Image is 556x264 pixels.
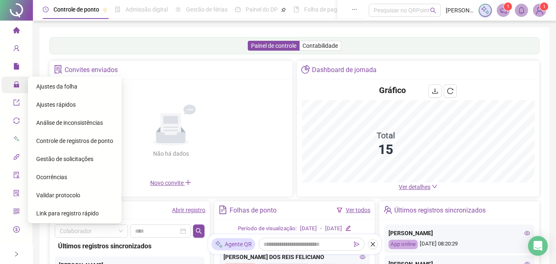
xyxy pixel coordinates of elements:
[185,179,191,186] span: plus
[133,149,209,158] div: Não há dados
[300,224,317,233] div: [DATE]
[172,207,205,213] a: Abrir registro
[65,63,118,77] div: Convites enviados
[230,203,277,217] div: Folhas de ponto
[384,206,392,214] span: team
[543,4,546,9] span: 1
[13,222,20,239] span: dollar
[281,7,286,12] span: pushpin
[540,2,548,11] sup: Atualize o seu contato no menu Meus Dados
[370,241,376,247] span: close
[507,4,509,9] span: 1
[394,203,486,217] div: Últimos registros sincronizados
[58,241,201,251] div: Últimos registros sincronizados
[115,7,121,12] span: file-done
[500,7,507,14] span: notification
[13,241,20,257] span: info-circle
[36,101,76,108] span: Ajustes rápidos
[251,42,296,49] span: Painel de controle
[325,224,342,233] div: [DATE]
[13,77,20,94] span: lock
[504,2,512,11] sup: 1
[354,241,360,247] span: send
[447,88,454,94] span: reload
[389,240,418,249] div: App online
[346,207,370,213] a: Ver todos
[320,224,322,233] div: -
[13,23,20,40] span: home
[446,6,474,15] span: [PERSON_NAME]
[54,6,99,13] span: Controle de ponto
[389,229,530,238] div: [PERSON_NAME]
[13,168,20,185] span: audit
[13,41,20,58] span: user-add
[212,238,255,250] div: Agente QR
[14,251,19,257] span: right
[215,240,223,249] img: sparkle-icon.fc2bf0ac1784a2077858766a79e2daf3.svg
[102,7,107,12] span: pushpin
[399,184,437,190] a: Ver detalhes down
[219,206,227,214] span: file-text
[379,84,406,96] h4: Gráfico
[223,252,365,262] div: [PERSON_NAME] DOS REIS FELICIANO
[528,236,548,256] div: Open Intercom Messenger
[432,184,437,189] span: down
[150,180,191,186] span: Novo convite
[13,96,20,112] span: export
[432,88,438,94] span: download
[13,114,20,130] span: sync
[36,83,77,90] span: Ajustes da folha
[246,6,278,13] span: Painel do DP
[533,4,546,16] img: 18104
[293,7,299,12] span: book
[345,225,351,231] span: edit
[13,204,20,221] span: qrcode
[430,7,436,14] span: search
[186,6,228,13] span: Gestão de férias
[302,42,338,49] span: Contabilidade
[43,7,49,12] span: clock-circle
[337,207,342,213] span: filter
[13,186,20,203] span: solution
[36,210,99,217] span: Link para registro rápido
[304,6,357,13] span: Folha de pagamento
[126,6,168,13] span: Admissão digital
[389,240,530,249] div: [DATE] 08:20:29
[360,254,365,260] span: eye
[235,7,241,12] span: dashboard
[36,138,113,144] span: Controle de registros de ponto
[13,59,20,76] span: file
[351,7,357,12] span: ellipsis
[195,228,202,234] span: search
[36,174,67,180] span: Ocorrências
[36,156,93,162] span: Gestão de solicitações
[481,6,490,15] img: sparkle-icon.fc2bf0ac1784a2077858766a79e2daf3.svg
[54,65,63,74] span: solution
[36,192,80,199] span: Validar protocolo
[175,7,181,12] span: sun
[399,184,430,190] span: Ver detalhes
[301,65,310,74] span: pie-chart
[36,119,103,126] span: Análise de inconsistências
[518,7,525,14] span: bell
[238,224,297,233] div: Período de visualização:
[312,63,377,77] div: Dashboard de jornada
[524,230,530,236] span: eye
[13,150,20,166] span: api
